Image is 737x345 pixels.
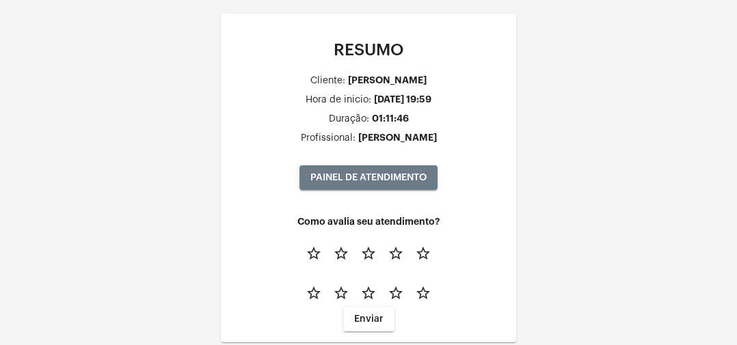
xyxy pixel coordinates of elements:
div: Duração: [329,114,369,124]
div: Cliente: [310,76,345,86]
span: PAINEL DE ATENDIMENTO [310,173,427,182]
div: 01:11:46 [372,113,409,124]
mat-icon: star_border [388,245,404,262]
mat-icon: star_border [333,285,349,301]
mat-icon: star_border [415,285,431,301]
div: [PERSON_NAME] [358,133,437,143]
span: Enviar [354,314,384,324]
div: [DATE] 19:59 [374,94,431,105]
mat-icon: star_border [333,245,349,262]
div: Profissional: [301,133,356,143]
p: RESUMO [232,41,505,59]
div: Hora de inicio: [306,95,371,105]
button: PAINEL DE ATENDIMENTO [299,165,438,190]
h4: Como avalia seu atendimento? [232,217,505,227]
mat-icon: star_border [388,285,404,301]
button: Enviar [343,307,394,331]
mat-icon: star_border [360,245,377,262]
mat-icon: star_border [306,285,322,301]
div: [PERSON_NAME] [348,75,427,85]
mat-icon: star_border [415,245,431,262]
mat-icon: star_border [360,285,377,301]
mat-icon: star_border [306,245,322,262]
